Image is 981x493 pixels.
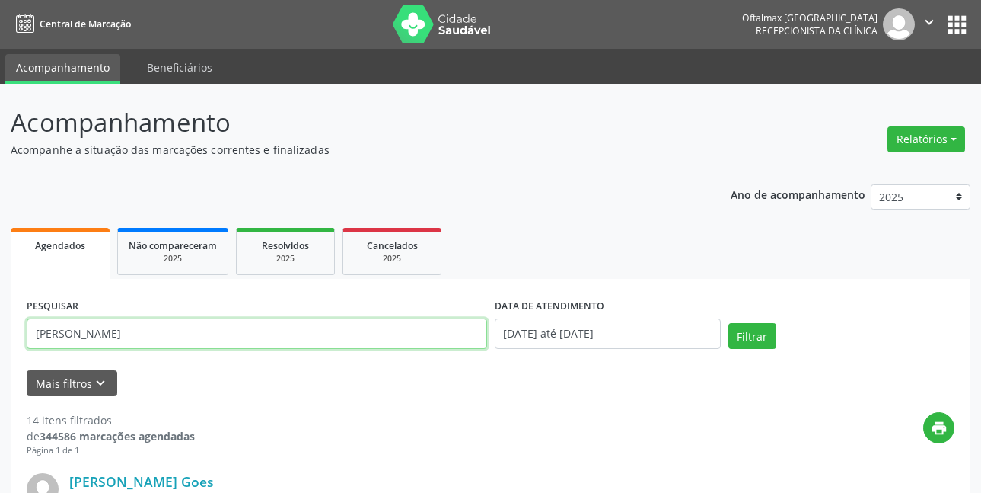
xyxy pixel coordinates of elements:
i: keyboard_arrow_down [92,375,109,392]
i: print [931,420,948,437]
input: Selecione um intervalo [495,319,721,349]
button: Relatórios [887,126,965,152]
div: 2025 [247,253,323,264]
span: Não compareceram [129,239,217,252]
span: Central de Marcação [40,18,131,30]
label: DATA DE ATENDIMENTO [495,295,604,319]
span: Recepcionista da clínica [756,24,877,37]
div: Oftalmax [GEOGRAPHIC_DATA] [742,11,877,24]
div: 2025 [129,253,217,264]
label: PESQUISAR [27,295,78,319]
a: Central de Marcação [11,11,131,37]
div: 2025 [354,253,430,264]
input: Nome, código do beneficiário ou CPF [27,319,487,349]
p: Acompanhe a situação das marcações correntes e finalizadas [11,142,683,158]
span: Resolvidos [262,239,309,252]
button:  [915,8,944,40]
button: apps [944,11,970,38]
img: img [883,8,915,40]
a: Beneficiários [136,54,223,81]
button: Mais filtroskeyboard_arrow_down [27,370,117,397]
div: Página 1 de 1 [27,444,195,457]
a: [PERSON_NAME] Goes [69,473,214,490]
strong: 344586 marcações agendadas [40,429,195,443]
p: Acompanhamento [11,104,683,142]
button: print [923,412,954,443]
i:  [921,14,938,30]
span: Cancelados [367,239,418,252]
span: Agendados [35,239,85,252]
div: 14 itens filtrados [27,412,195,428]
p: Ano de acompanhamento [731,184,865,203]
button: Filtrar [728,323,776,349]
div: de [27,428,195,444]
a: Acompanhamento [5,54,120,84]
